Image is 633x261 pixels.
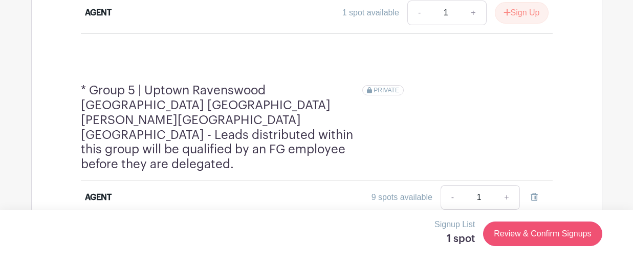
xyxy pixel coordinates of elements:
button: Sign Up [495,2,549,24]
div: AGENT [85,191,112,204]
a: - [407,1,431,25]
a: Review & Confirm Signups [483,222,602,246]
span: PRIVATE [374,87,399,94]
p: Signup List [434,218,475,231]
div: AGENT [85,7,112,19]
a: + [461,1,486,25]
h5: 1 spot [434,233,475,245]
div: 1 spot available [342,7,399,19]
a: + [494,185,519,210]
a: - [441,185,464,210]
div: 9 spots available [372,191,432,204]
h4: * Group 5 | Uptown Ravenswood [GEOGRAPHIC_DATA] [GEOGRAPHIC_DATA] [PERSON_NAME][GEOGRAPHIC_DATA] ... [81,83,362,172]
